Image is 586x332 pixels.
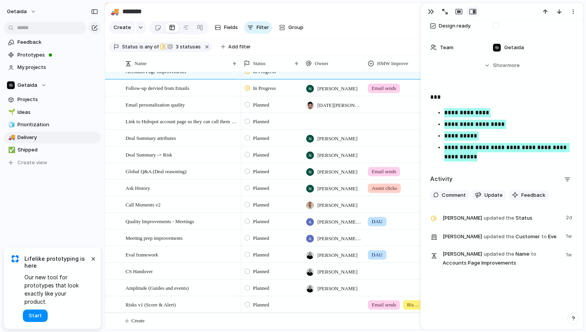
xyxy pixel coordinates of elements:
[257,24,269,31] span: Filter
[126,133,176,142] span: Deal Summary attributes
[140,43,143,50] span: is
[317,85,357,93] span: [PERSON_NAME]
[17,51,98,59] span: Prototypes
[4,132,101,143] a: 🚚Delivery
[109,21,135,34] button: Create
[224,24,238,31] span: Fields
[253,301,269,309] span: Planned
[29,312,42,320] span: Start
[4,36,101,48] a: Feedback
[548,233,557,241] span: Eve
[493,62,507,69] span: Show
[7,146,15,154] button: ✅
[110,6,119,17] div: 🚚
[24,273,89,306] span: Our new tool for prototypes that look exactly like your product.
[216,41,255,52] button: Add filter
[484,214,514,222] span: updated the
[443,212,561,223] span: Status
[4,119,101,131] a: 🧊Prioritization
[317,168,357,176] span: [PERSON_NAME]
[566,249,574,259] span: 1w
[126,267,153,275] span: CS Handover
[109,5,121,18] button: 🚚
[372,218,383,225] span: DAU
[372,251,383,259] span: DAU
[17,38,98,46] span: Feedback
[317,218,361,226] span: [PERSON_NAME] Sarma
[4,62,101,73] a: My projects
[372,84,396,92] span: Email sends
[372,168,396,175] span: Email sends
[4,107,101,118] a: 🌱Ideas
[253,251,269,259] span: Planned
[430,58,574,72] button: Showmore
[126,117,238,126] span: Link to Hubspot account page so they can call them from Accounts page
[126,100,185,109] span: Email personalization quality
[443,233,482,241] span: [PERSON_NAME]
[7,108,15,116] button: 🌱
[566,212,574,222] span: 2d
[253,84,276,92] span: In Progress
[8,133,14,142] div: 🚚
[4,157,101,169] button: Create view
[317,151,357,159] span: [PERSON_NAME]
[521,191,545,199] span: Feedback
[317,251,357,259] span: [PERSON_NAME]
[253,134,269,142] span: Planned
[17,108,98,116] span: Ideas
[443,214,482,222] span: [PERSON_NAME]
[88,254,98,263] button: Dismiss
[126,83,189,92] span: Follow-up dervied from Emails
[8,146,14,155] div: ✅
[8,108,14,117] div: 🌱
[317,285,357,292] span: [PERSON_NAME]
[315,60,328,67] span: Owner
[443,249,561,267] span: Name Accounts Page Improvements
[504,44,524,52] span: Getaida
[253,218,269,225] span: Planned
[23,310,48,322] button: Start
[4,49,101,61] a: Prototypes
[509,190,548,200] button: Feedback
[566,231,574,240] span: 1w
[8,120,14,129] div: 🧊
[17,159,47,167] span: Create view
[4,94,101,105] a: Projects
[7,121,15,129] button: 🧊
[253,284,269,292] span: Planned
[253,268,269,275] span: Planned
[253,234,269,242] span: Planned
[126,200,160,209] span: Call Moments v2
[126,217,194,225] span: Quality Improvements - Meetings
[228,43,251,50] span: Add filter
[484,233,514,241] span: updated the
[4,79,101,91] button: Getaida
[372,301,396,309] span: Email sends
[288,24,303,31] span: Group
[253,118,269,126] span: Planned
[442,191,466,199] span: Comment
[430,190,469,200] button: Comment
[4,144,101,156] a: ✅Shipped
[317,185,357,193] span: [PERSON_NAME]
[212,21,241,34] button: Fields
[126,250,158,259] span: Eval framework
[253,184,269,192] span: Planned
[317,101,361,109] span: [DATE][PERSON_NAME]
[126,183,150,192] span: Ask History
[484,191,503,199] span: Update
[253,168,269,175] span: Planned
[253,151,269,159] span: Planned
[126,283,189,292] span: Amplitude (Guides and events)
[275,21,307,34] button: Group
[174,44,180,50] span: 3
[317,268,357,276] span: [PERSON_NAME]
[317,201,357,209] span: [PERSON_NAME]
[174,43,201,50] span: statuses
[484,250,514,258] span: updated the
[443,231,561,242] span: Customer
